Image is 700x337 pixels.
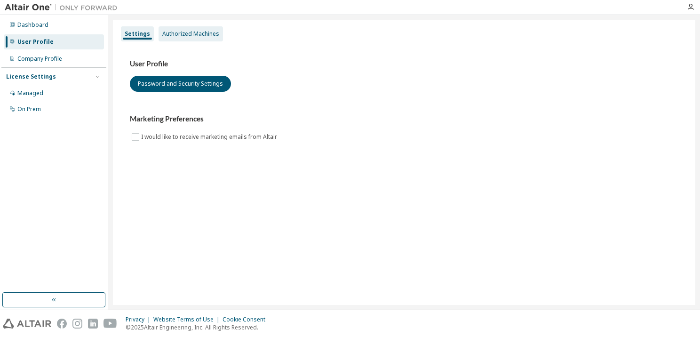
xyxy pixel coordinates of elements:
[57,319,67,329] img: facebook.svg
[130,114,678,124] h3: Marketing Preferences
[5,3,122,12] img: Altair One
[17,55,62,63] div: Company Profile
[130,59,678,69] h3: User Profile
[162,30,219,38] div: Authorized Machines
[3,319,51,329] img: altair_logo.svg
[126,316,153,323] div: Privacy
[125,30,150,38] div: Settings
[17,105,41,113] div: On Prem
[103,319,117,329] img: youtube.svg
[17,89,43,97] div: Managed
[130,76,231,92] button: Password and Security Settings
[141,131,279,143] label: I would like to receive marketing emails from Altair
[88,319,98,329] img: linkedin.svg
[72,319,82,329] img: instagram.svg
[223,316,271,323] div: Cookie Consent
[6,73,56,80] div: License Settings
[17,38,54,46] div: User Profile
[153,316,223,323] div: Website Terms of Use
[17,21,48,29] div: Dashboard
[126,323,271,331] p: © 2025 Altair Engineering, Inc. All Rights Reserved.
